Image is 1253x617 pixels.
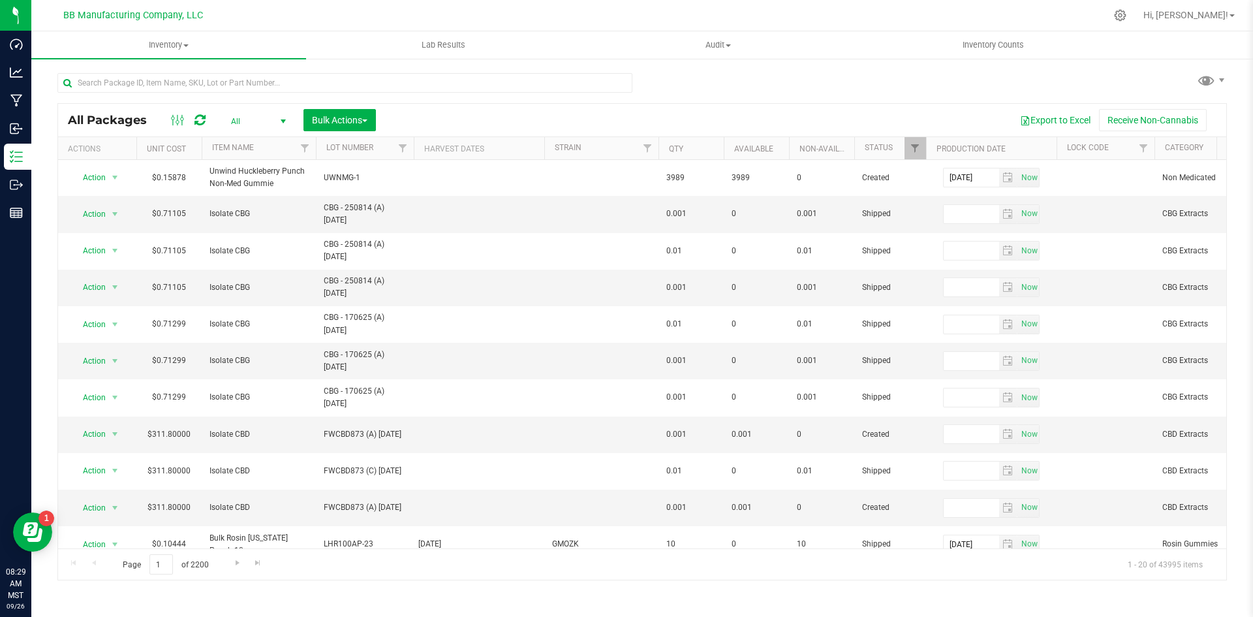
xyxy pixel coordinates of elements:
[999,499,1018,517] span: select
[107,242,123,260] span: select
[392,137,414,159] a: Filter
[666,208,716,220] span: 0.001
[112,554,219,575] span: Page of 2200
[136,306,202,343] td: $0.71299
[732,245,781,257] span: 0
[209,165,308,190] span: Unwind Huckleberry Punch Non-Med Gummie
[862,355,918,367] span: Shipped
[797,501,846,514] span: 0
[68,113,160,127] span: All Packages
[324,501,406,514] span: FWCBD873 (A) [DATE]
[732,538,781,550] span: 0
[1018,168,1040,187] span: Set Current date
[732,172,781,184] span: 3989
[862,245,918,257] span: Shipped
[107,499,123,517] span: select
[1018,462,1040,481] span: Set Current date
[13,513,52,552] iframe: Resource center
[249,554,268,572] a: Go to the last page
[324,311,406,336] span: CBG - 170625 (A) [DATE]
[1099,109,1207,131] button: Receive Non-Cannabis
[136,490,202,526] td: $311.80000
[1018,425,1040,444] span: Set Current date
[797,428,846,441] span: 0
[666,355,716,367] span: 0.001
[10,94,23,107] inline-svg: Manufacturing
[862,428,918,441] span: Created
[666,538,716,550] span: 10
[209,501,308,514] span: Isolate CBD
[862,172,918,184] span: Created
[71,352,106,370] span: Action
[136,343,202,379] td: $0.71299
[797,391,846,403] span: 0.001
[1018,242,1040,261] span: Set Current date
[71,535,106,554] span: Action
[555,143,581,152] a: Strain
[71,462,106,480] span: Action
[414,137,544,160] th: Harvest Dates
[797,245,846,257] span: 0.01
[71,205,106,223] span: Action
[209,208,308,220] span: Isolate CBG
[324,538,406,550] span: LHR100AP-23
[1018,498,1040,517] span: Set Current date
[1018,535,1040,554] span: Set Current date
[31,31,306,59] a: Inventory
[999,205,1018,223] span: select
[149,554,173,575] input: 1
[1017,352,1039,370] span: select
[552,538,651,550] span: GMOZK
[581,31,856,59] a: Audit
[136,379,202,416] td: $0.71299
[732,355,781,367] span: 0
[324,465,406,477] span: FWCBD873 (C) [DATE]
[666,172,716,184] span: 3989
[1018,315,1040,334] span: Set Current date
[209,355,308,367] span: Isolate CBG
[147,144,186,153] a: Unit Cost
[1018,351,1040,370] span: Set Current date
[209,318,308,330] span: Isolate CBG
[999,425,1018,443] span: select
[666,465,716,477] span: 0.01
[71,315,106,334] span: Action
[10,38,23,51] inline-svg: Dashboard
[1018,204,1040,223] span: Set Current date
[797,172,846,184] span: 0
[107,535,123,554] span: select
[10,206,23,219] inline-svg: Reports
[797,318,846,330] span: 0.01
[1017,462,1039,480] span: select
[324,238,406,263] span: CBG - 250814 (A) [DATE]
[1017,425,1039,443] span: select
[999,242,1018,260] span: select
[637,137,658,159] a: Filter
[905,137,926,159] a: Filter
[107,462,123,480] span: select
[865,143,893,152] a: Status
[581,39,855,51] span: Audit
[10,178,23,191] inline-svg: Outbound
[799,144,858,153] a: Non-Available
[1165,143,1203,152] a: Category
[732,208,781,220] span: 0
[6,601,25,611] p: 09/26
[306,31,581,59] a: Lab Results
[1017,168,1039,187] span: select
[6,566,25,601] p: 08:29 AM MST
[862,391,918,403] span: Shipped
[228,554,247,572] a: Go to the next page
[862,501,918,514] span: Created
[136,417,202,453] td: $311.80000
[10,122,23,135] inline-svg: Inbound
[68,144,131,153] div: Actions
[107,352,123,370] span: select
[669,144,683,153] a: Qty
[999,278,1018,296] span: select
[136,270,202,306] td: $0.71105
[732,318,781,330] span: 0
[1017,535,1039,554] span: select
[862,465,918,477] span: Shipped
[209,465,308,477] span: Isolate CBD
